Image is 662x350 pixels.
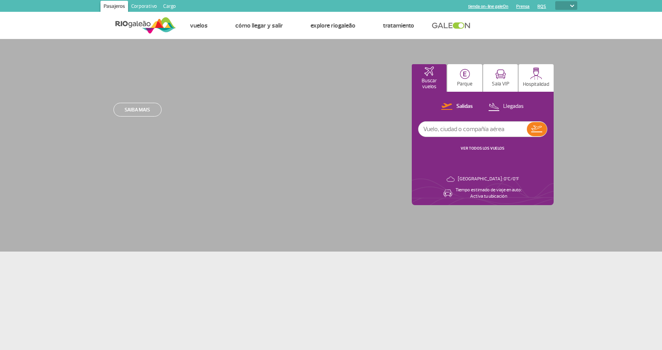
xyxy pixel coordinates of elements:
img: vipRoom.svg [495,69,506,79]
a: Corporativo [128,1,160,13]
a: Prensa [516,4,530,9]
p: Sala VIP [492,81,510,87]
img: airplaneHomeActive.svg [424,67,434,76]
a: VER TODOS LOS VUELOS [461,146,504,151]
a: tienda on-line galeOn [468,4,508,9]
button: Sala VIP [483,64,518,92]
p: Parque [457,81,472,87]
button: Buscar vuelos [412,64,447,92]
p: [GEOGRAPHIC_DATA]: 0°C/0°F [458,176,519,182]
p: Llegadas [503,103,524,110]
button: Hospitalidad [519,64,554,92]
p: Tiempo estimado de viaje en auto: Activa tu ubicación [456,187,522,200]
img: carParkingHome.svg [460,69,470,79]
p: Hospitalidad [523,81,549,87]
p: Buscar vuelos [416,78,443,90]
p: Salidas [456,103,473,110]
a: Vuelos [190,22,208,30]
button: Salidas [439,102,475,112]
a: Saiba mais [113,103,162,117]
a: Tratamiento [383,22,414,30]
button: Llegadas [486,102,526,112]
a: RQS [537,4,546,9]
a: Explore RIOgaleão [311,22,355,30]
a: Pasajeros [100,1,128,13]
img: hospitality.svg [530,67,542,80]
button: VER TODOS LOS VUELOS [458,145,507,152]
a: Cómo llegar y salir [235,22,283,30]
input: Vuelo, ciudad o compañía aérea [418,122,527,137]
a: Cargo [160,1,179,13]
button: Parque [447,64,482,92]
